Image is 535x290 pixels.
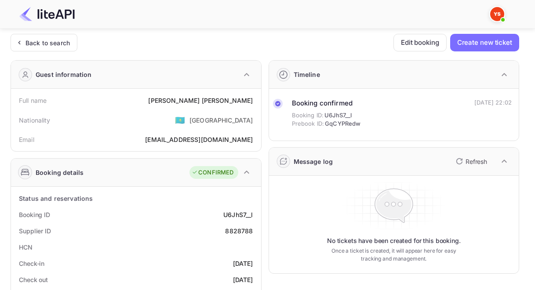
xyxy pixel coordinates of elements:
div: Check out [19,275,48,284]
p: Once a ticket is created, it will appear here for easy tracking and management. [327,247,461,263]
div: Guest information [36,70,92,79]
div: Status and reservations [19,194,93,203]
div: [DATE] 22:02 [474,98,512,107]
div: Booking ID [19,210,50,219]
div: [DATE] [233,275,253,284]
span: Booking ID: [292,111,324,120]
span: U6JhS7__l [324,111,352,120]
div: Full name [19,96,47,105]
p: Refresh [466,157,487,166]
span: Prebook ID: [292,120,324,128]
div: Timeline [294,70,320,79]
div: 8828788 [225,226,253,236]
span: United States [175,112,185,128]
div: Supplier ID [19,226,51,236]
button: Refresh [451,154,491,168]
button: Edit booking [393,34,447,51]
div: [GEOGRAPHIC_DATA] [189,116,253,125]
button: Create new ticket [450,34,519,51]
span: GqCYPRedw [325,120,360,128]
div: Booking details [36,168,84,177]
p: No tickets have been created for this booking. [327,236,461,245]
div: Message log [294,157,333,166]
div: [PERSON_NAME] [PERSON_NAME] [148,96,253,105]
img: Yandex Support [490,7,504,21]
div: Check-in [19,259,44,268]
div: Nationality [19,116,51,125]
div: U6JhS7__l [223,210,253,219]
div: Back to search [25,38,70,47]
div: Email [19,135,34,144]
div: [DATE] [233,259,253,268]
div: [EMAIL_ADDRESS][DOMAIN_NAME] [145,135,253,144]
div: HCN [19,243,33,252]
div: Booking confirmed [292,98,361,109]
img: LiteAPI Logo [19,7,75,21]
div: CONFIRMED [192,168,233,177]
